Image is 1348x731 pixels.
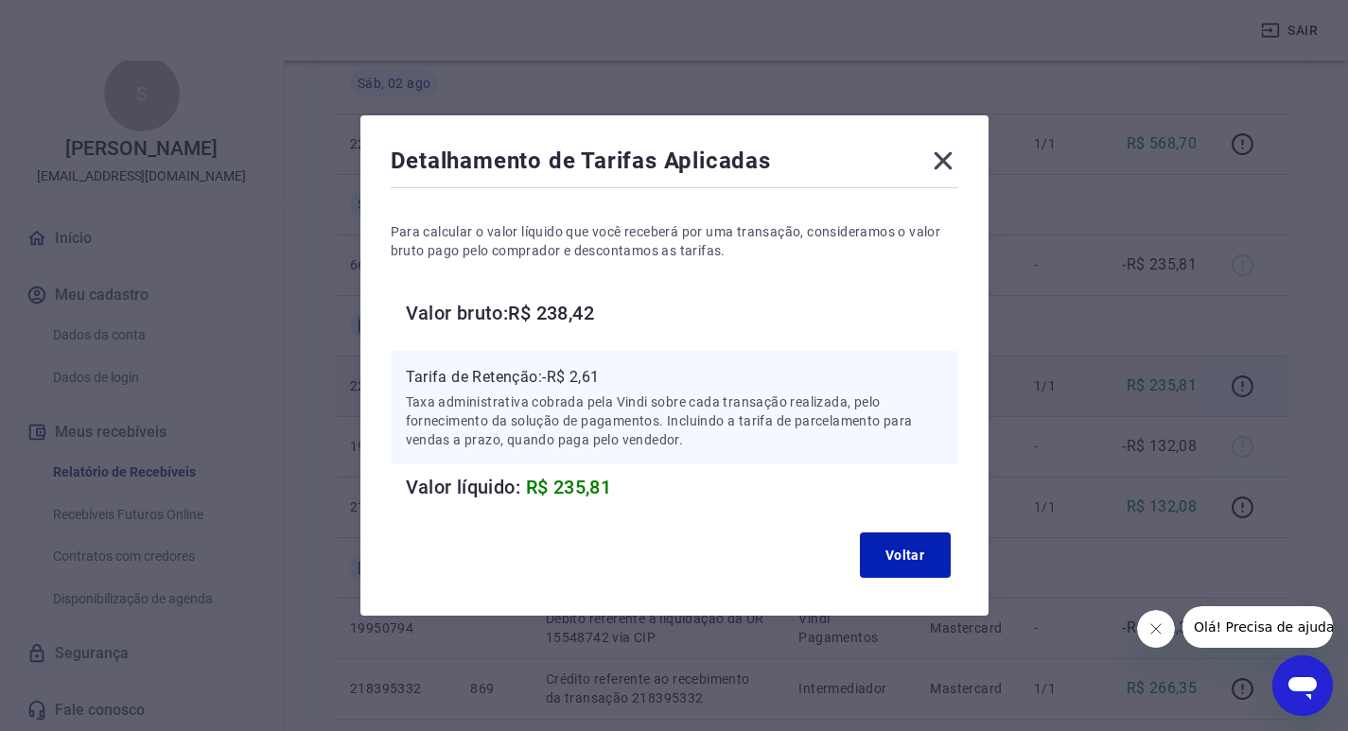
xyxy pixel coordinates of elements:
[406,472,958,502] h6: Valor líquido:
[391,146,958,183] div: Detalhamento de Tarifas Aplicadas
[391,222,958,260] p: Para calcular o valor líquido que você receberá por uma transação, consideramos o valor bruto pag...
[526,476,612,498] span: R$ 235,81
[1182,606,1333,648] iframe: Mensagem da empresa
[1272,655,1333,716] iframe: Botão para abrir a janela de mensagens
[11,13,159,28] span: Olá! Precisa de ajuda?
[406,392,943,449] p: Taxa administrativa cobrada pela Vindi sobre cada transação realizada, pelo fornecimento da soluç...
[1137,610,1175,648] iframe: Fechar mensagem
[860,532,951,578] button: Voltar
[406,298,958,328] h6: Valor bruto: R$ 238,42
[406,366,943,389] p: Tarifa de Retenção: -R$ 2,61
